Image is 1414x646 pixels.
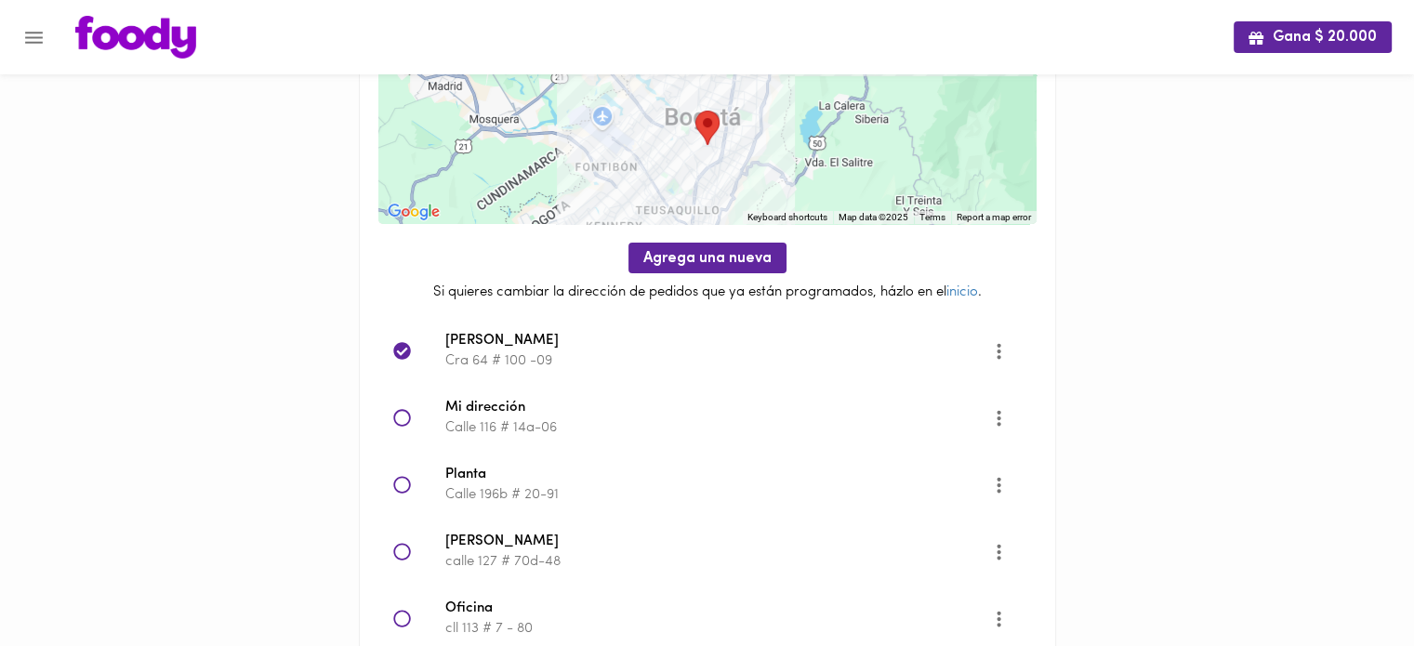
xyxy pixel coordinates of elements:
span: Mi dirección [445,398,992,419]
button: Gana $ 20.000 [1234,21,1392,52]
span: [PERSON_NAME] [445,532,992,553]
button: More [976,596,1022,641]
button: Menu [11,15,57,60]
button: Opciones [976,328,1022,374]
p: Calle 196b # 20-91 [445,485,992,505]
img: logo.png [75,16,196,59]
p: Cra 64 # 100 -09 [445,351,992,371]
a: Terms [919,212,945,222]
span: Oficina [445,599,992,620]
button: More [976,395,1022,441]
button: Keyboard shortcuts [747,211,827,224]
span: [PERSON_NAME] [445,331,992,352]
a: inicio [946,285,978,299]
a: Open this area in Google Maps (opens a new window) [383,200,444,224]
span: Gana $ 20.000 [1249,29,1377,46]
span: Agrega una nueva [643,250,772,268]
button: More [976,462,1022,508]
p: calle 127 # 70d-48 [445,552,992,572]
div: Tu dirección [695,111,720,145]
p: cll 113 # 7 - 80 [445,619,992,639]
span: Planta [445,465,992,486]
img: Google [383,200,444,224]
p: Si quieres cambiar la dirección de pedidos que ya están programados, házlo en el . [378,283,1037,302]
iframe: Messagebird Livechat Widget [1306,538,1395,627]
span: Map data ©2025 [839,212,908,222]
button: More [976,529,1022,574]
p: Calle 116 # 14a-06 [445,418,992,438]
a: Report a map error [957,212,1031,222]
button: Agrega una nueva [628,243,786,273]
